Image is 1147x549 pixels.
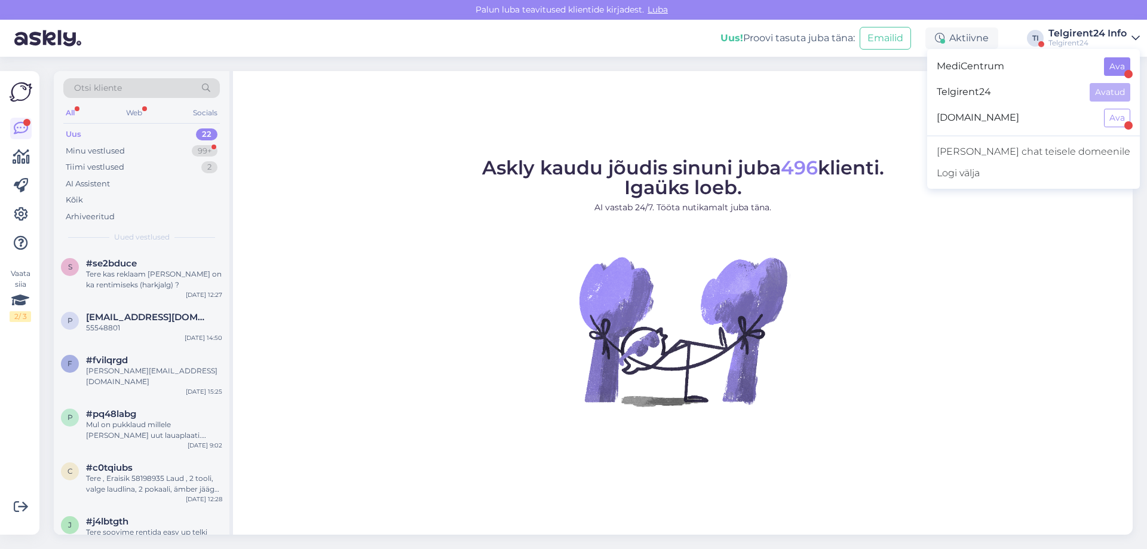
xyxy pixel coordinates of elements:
div: TI [1027,30,1044,47]
div: [DATE] 9:02 [188,441,222,450]
span: Otsi kliente [74,82,122,94]
div: [DATE] 12:27 [186,290,222,299]
div: Telgirent24 Info [1048,29,1127,38]
div: [DATE] 12:28 [186,495,222,504]
span: 496 [781,156,818,179]
div: Telgirent24 [1048,38,1127,48]
span: j [68,520,72,529]
span: [DOMAIN_NAME] [937,109,1094,127]
div: All [63,105,77,121]
div: Logi välja [927,162,1140,184]
div: Uus [66,128,81,140]
span: pisnenkoo@gmail.com [86,312,210,323]
div: Tere kas reklaam [PERSON_NAME] on ka rentimiseks (harkjalg) ? [86,269,222,290]
div: Vaata siia [10,268,31,322]
div: [DATE] 14:50 [185,333,222,342]
span: Luba [644,4,671,15]
a: Telgirent24 InfoTelgirent24 [1048,29,1140,48]
span: #pq48labg [86,409,136,419]
div: AI Assistent [66,178,110,190]
span: Uued vestlused [114,232,170,243]
img: Askly Logo [10,81,32,103]
span: s [68,262,72,271]
button: Ava [1104,57,1130,76]
button: Ava [1104,109,1130,127]
div: [DATE] 15:25 [186,387,222,396]
div: Web [124,105,145,121]
div: Socials [191,105,220,121]
button: Avatud [1090,83,1130,102]
div: 99+ [192,145,217,157]
span: MediCentrum [937,57,1094,76]
span: Askly kaudu jõudis sinuni juba klienti. Igaüks loeb. [482,156,884,199]
div: Tere , Eraisik 58198935 Laud , 2 tooli, valge laudlina, 2 pokaali, ämber jääga, 2 taldrikud sushi... [86,473,222,495]
div: 2 [201,161,217,173]
span: #se2bduce [86,258,137,269]
span: f [68,359,72,368]
span: #j4lbtgth [86,516,128,527]
div: Tere soovime rentida easy up telki 3X4. Üritus on 7.06 [GEOGRAPHIC_DATA] . [86,527,222,548]
div: Tiimi vestlused [66,161,124,173]
div: 55548801 [86,323,222,333]
div: Mul on pukklaud millele [PERSON_NAME] uut lauaplaati. 80cm läbimõõt. Sobiks ka kasutatud plaat. [86,419,222,441]
b: Uus! [720,32,743,44]
div: 22 [196,128,217,140]
span: p [68,316,73,325]
p: AI vastab 24/7. Tööta nutikamalt juba täna. [482,201,884,214]
img: No Chat active [575,223,790,438]
div: [PERSON_NAME][EMAIL_ADDRESS][DOMAIN_NAME] [86,366,222,387]
div: Minu vestlused [66,145,125,157]
span: Telgirent24 [937,83,1080,102]
span: c [68,467,73,476]
span: #fvilqrgd [86,355,128,366]
div: 2 / 3 [10,311,31,322]
div: Proovi tasuta juba täna: [720,31,855,45]
a: [PERSON_NAME] chat teisele domeenile [927,141,1140,162]
span: p [68,413,73,422]
span: #c0tqiubs [86,462,133,473]
div: Arhiveeritud [66,211,115,223]
button: Emailid [860,27,911,50]
div: Kõik [66,194,83,206]
div: Aktiivne [925,27,998,49]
